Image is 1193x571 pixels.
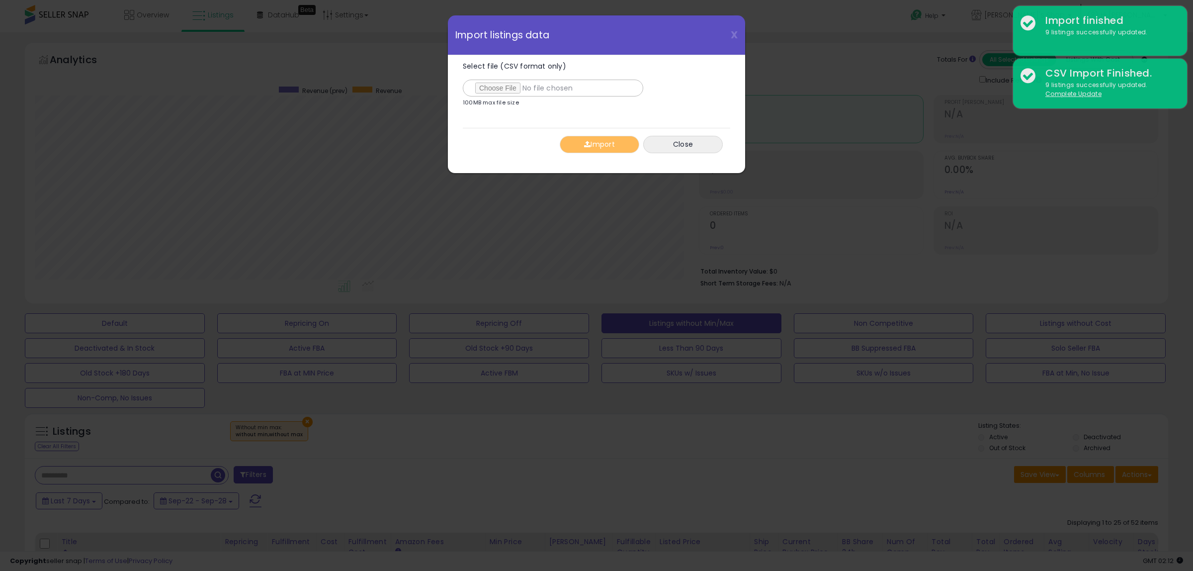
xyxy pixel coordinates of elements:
span: Select file (CSV format only) [463,61,566,71]
div: 9 listings successfully updated. [1038,28,1180,37]
div: CSV Import Finished. [1038,66,1180,81]
div: Import finished [1038,13,1180,28]
button: Import [560,136,639,153]
button: Close [643,136,723,153]
span: X [731,28,738,42]
div: 9 listings successfully updated. [1038,81,1180,99]
span: Import listings data [455,30,549,40]
u: Complete Update [1045,90,1102,98]
p: 100MB max file size [463,100,519,105]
